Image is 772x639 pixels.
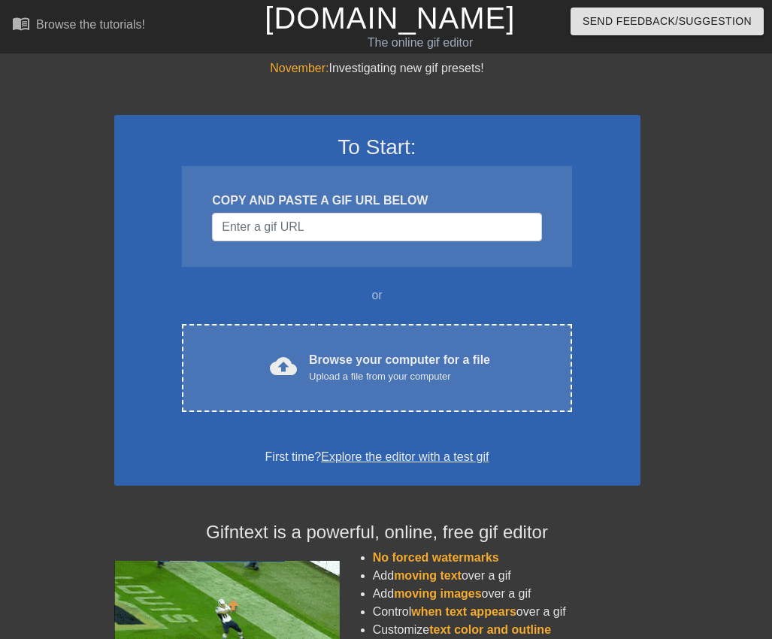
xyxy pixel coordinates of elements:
[373,567,640,585] li: Add over a gif
[114,522,640,544] h4: Gifntext is a powerful, online, free gif editor
[583,12,752,31] span: Send Feedback/Suggestion
[394,587,481,600] span: moving images
[394,569,462,582] span: moving text
[212,213,541,241] input: Username
[265,2,515,35] a: [DOMAIN_NAME]
[373,585,640,603] li: Add over a gif
[309,369,490,384] div: Upload a file from your computer
[134,448,621,466] div: First time?
[36,18,145,31] div: Browse the tutorials!
[265,34,575,52] div: The online gif editor
[309,351,490,384] div: Browse your computer for a file
[114,59,640,77] div: Investigating new gif presets!
[373,551,499,564] span: No forced watermarks
[270,62,328,74] span: November:
[373,621,640,639] li: Customize
[429,623,551,636] span: text color and outline
[212,192,541,210] div: COPY AND PASTE A GIF URL BELOW
[153,286,601,304] div: or
[321,450,489,463] a: Explore the editor with a test gif
[373,603,640,621] li: Control over a gif
[12,14,145,38] a: Browse the tutorials!
[134,135,621,160] h3: To Start:
[571,8,764,35] button: Send Feedback/Suggestion
[12,14,30,32] span: menu_book
[411,605,516,618] span: when text appears
[270,353,297,380] span: cloud_upload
